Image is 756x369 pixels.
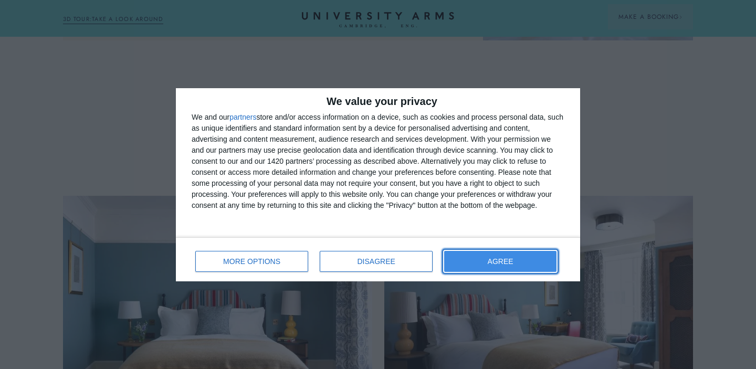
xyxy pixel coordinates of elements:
[444,251,556,272] button: AGREE
[176,88,580,281] div: qc-cmp2-ui
[358,258,395,265] span: DISAGREE
[488,258,513,265] span: AGREE
[229,113,256,121] button: partners
[192,112,564,211] div: We and our store and/or access information on a device, such as cookies and process personal data...
[192,96,564,107] h2: We value your privacy
[320,251,433,272] button: DISAGREE
[195,251,308,272] button: MORE OPTIONS
[223,258,280,265] span: MORE OPTIONS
